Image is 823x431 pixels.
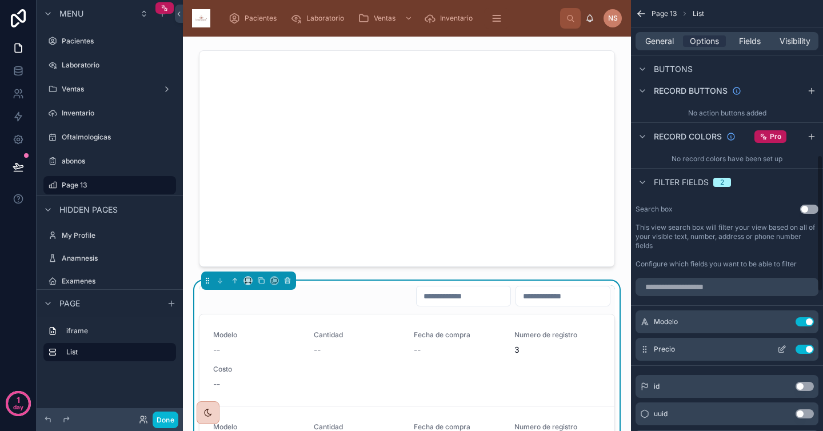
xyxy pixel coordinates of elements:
a: Ventas [43,80,176,98]
label: My Profile [62,231,174,240]
label: Examenes [62,277,174,286]
span: -- [213,344,220,356]
span: NS [608,14,618,23]
a: Anamnesis [43,249,176,268]
button: Done [153,412,178,428]
a: Laboratorio [287,8,352,29]
span: Costo [213,365,300,374]
span: uuid [654,409,668,418]
label: List [66,348,167,357]
label: Laboratorio [62,61,174,70]
p: 1 [17,394,20,406]
span: -- [213,378,220,390]
span: Precio [654,345,675,354]
span: Hidden pages [59,204,118,215]
label: Anamnesis [62,254,174,263]
span: Visibility [780,35,810,47]
span: Modelo [654,317,678,326]
span: Record colors [654,131,722,142]
span: Modelo [213,330,300,340]
a: Examenes [43,272,176,290]
label: This view search box will filter your view based on all of your visible text, number, address or ... [636,223,818,250]
label: Inventario [62,109,174,118]
span: -- [414,344,421,356]
a: Modelo--Cantidad--Fecha de compra--Numero de registro3Costo-- [199,314,614,406]
span: Numero de registro [514,330,601,340]
label: Search box [636,205,673,214]
span: 3 [514,344,601,356]
img: App logo [192,9,210,27]
span: Ventas [374,14,395,23]
span: Laboratorio [306,14,344,23]
label: Configure which fields you want to be able to filter [636,260,797,269]
span: Pacientes [245,14,277,23]
a: Page 13 [43,176,176,194]
span: Fecha de compra [414,330,501,340]
div: 2 [720,178,724,187]
span: Buttons [654,63,693,75]
a: Pacientes [225,8,285,29]
a: Laboratorio [43,56,176,74]
a: My Profile [43,226,176,245]
label: iframe [66,326,171,336]
span: General [645,35,674,47]
a: abonos [43,152,176,170]
span: Options [690,35,719,47]
span: Page [59,298,80,309]
label: Ventas [62,85,158,94]
label: Oftalmologicas [62,133,174,142]
span: List [693,9,704,18]
label: Page 13 [62,181,169,190]
span: Fields [739,35,761,47]
div: scrollable content [37,317,183,373]
span: -- [314,344,321,356]
a: Pacientes [43,32,176,50]
span: id [654,382,660,391]
label: Pacientes [62,37,174,46]
p: day [13,399,23,415]
a: Inventario [43,104,176,122]
a: Oftalmologicas [43,128,176,146]
div: scrollable content [219,6,560,31]
a: Inventario [421,8,481,29]
span: Inventario [440,14,473,23]
label: abonos [62,157,174,166]
div: No action buttons added [631,104,823,122]
div: No record colors have been set up [631,150,823,168]
a: Ventas [354,8,418,29]
span: Page 13 [652,9,677,18]
span: Menu [59,8,83,19]
span: Filter fields [654,177,709,188]
span: Cantidad [314,330,401,340]
span: Record buttons [654,85,728,97]
span: Pro [770,132,781,141]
